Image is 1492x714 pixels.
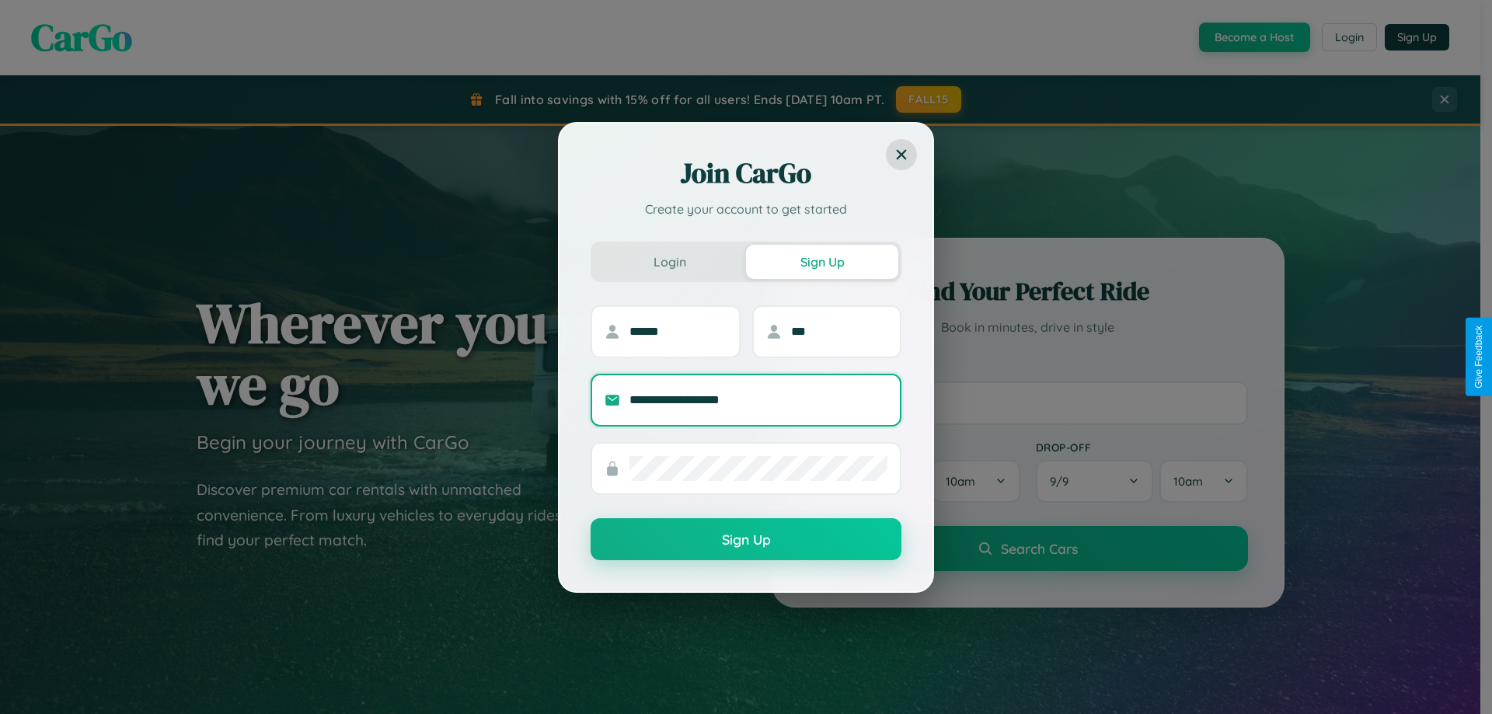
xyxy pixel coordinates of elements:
div: Give Feedback [1473,326,1484,388]
button: Sign Up [591,518,901,560]
h2: Join CarGo [591,155,901,192]
p: Create your account to get started [591,200,901,218]
button: Login [594,245,746,279]
button: Sign Up [746,245,898,279]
